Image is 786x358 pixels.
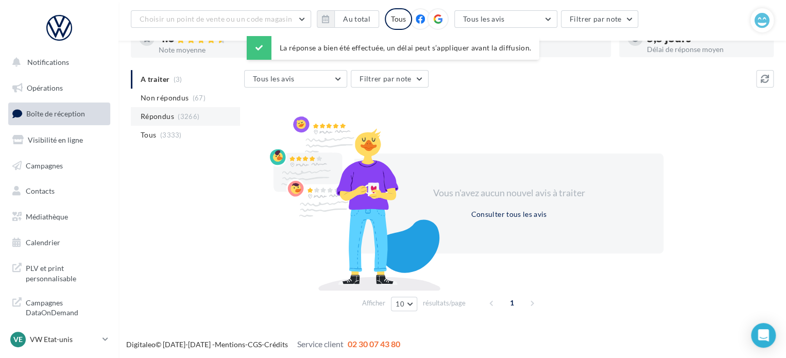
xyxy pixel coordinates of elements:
a: Crédits [264,340,288,349]
span: 10 [396,300,404,308]
div: 5,5 jours [647,32,765,44]
button: Tous les avis [244,70,347,88]
span: Visibilité en ligne [28,135,83,144]
div: Note moyenne [159,46,277,54]
span: 02 30 07 43 80 [348,339,400,349]
button: Au total [317,10,379,28]
span: Afficher [362,298,385,308]
span: Médiathèque [26,212,68,221]
a: Boîte de réception [6,103,112,125]
button: Tous les avis [454,10,557,28]
span: (3266) [178,112,199,121]
button: Filtrer par note [351,70,429,88]
div: Taux de réponse [484,46,603,53]
span: Notifications [27,58,69,66]
span: Répondus [141,111,174,122]
span: résultats/page [423,298,466,308]
span: 1 [504,295,520,311]
button: Choisir un point de vente ou un code magasin [131,10,311,28]
div: 4.6 [159,32,277,44]
span: Opérations [27,83,63,92]
span: Campagnes [26,161,63,169]
span: Tous [141,130,156,140]
span: Non répondus [141,93,189,103]
a: Contacts [6,180,112,202]
span: © [DATE]-[DATE] - - - [126,340,400,349]
span: Boîte de réception [26,109,85,118]
button: 10 [391,297,417,311]
span: PLV et print personnalisable [26,261,106,283]
a: Campagnes DataOnDemand [6,292,112,322]
button: Consulter tous les avis [467,208,551,220]
a: PLV et print personnalisable [6,257,112,287]
a: Campagnes [6,155,112,177]
span: Campagnes DataOnDemand [26,296,106,318]
div: Tous [385,8,412,30]
span: Choisir un point de vente ou un code magasin [140,14,292,23]
span: Calendrier [26,238,60,247]
span: Tous les avis [253,74,295,83]
span: Service client [297,339,344,349]
span: VE [13,334,23,345]
button: Notifications [6,52,108,73]
a: Médiathèque [6,206,112,228]
a: Opérations [6,77,112,99]
div: La réponse a bien été effectuée, un délai peut s’appliquer avant la diffusion. [247,36,539,60]
span: Contacts [26,186,55,195]
a: Digitaleo [126,340,156,349]
span: (67) [193,94,206,102]
div: Vous n'avez aucun nouvel avis à traiter [420,186,597,200]
div: Délai de réponse moyen [647,46,765,53]
a: Calendrier [6,232,112,253]
a: Mentions [215,340,245,349]
p: VW Etat-unis [30,334,98,345]
button: Filtrer par note [561,10,639,28]
div: Open Intercom Messenger [751,323,776,348]
a: CGS [248,340,262,349]
button: Au total [334,10,379,28]
span: Tous les avis [463,14,505,23]
a: VE VW Etat-unis [8,330,110,349]
a: Visibilité en ligne [6,129,112,151]
span: (3333) [160,131,182,139]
